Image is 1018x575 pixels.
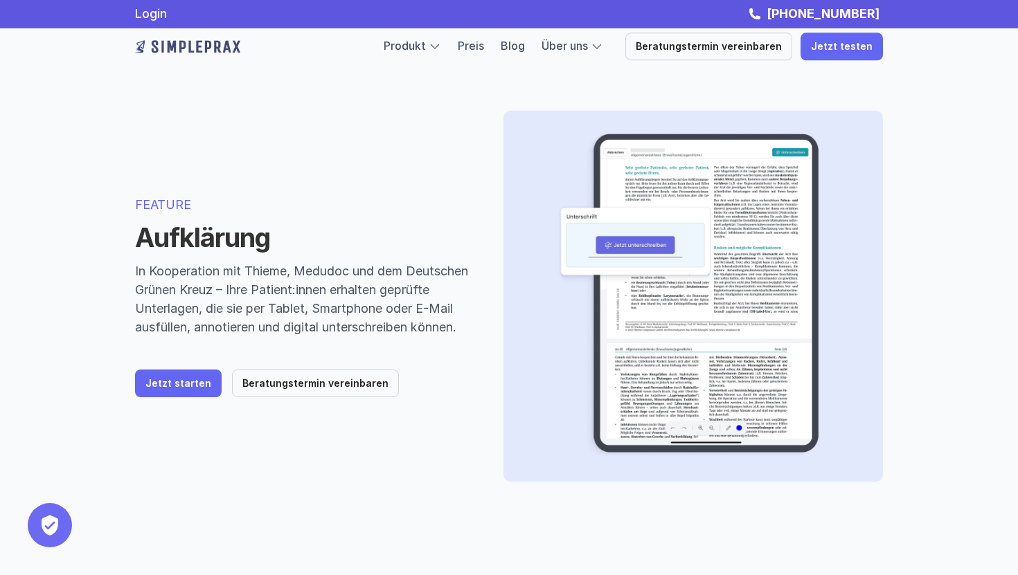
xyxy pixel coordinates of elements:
[763,6,883,21] a: [PHONE_NUMBER]
[458,39,484,53] a: Preis
[501,39,525,53] a: Blog
[135,369,222,397] a: Jetzt starten
[767,6,879,21] strong: [PHONE_NUMBER]
[232,369,399,397] a: Beratungstermin vereinbaren
[135,222,470,254] h1: Aufklärung
[526,133,851,459] img: Beispielbild eienes Aufklärungsdokuments und einer digitalen Unterschrift
[811,41,873,53] p: Jetzt testen
[135,195,470,214] p: FEATURE
[625,33,792,60] a: Beratungstermin vereinbaren
[801,33,883,60] a: Jetzt testen
[145,378,211,390] p: Jetzt starten
[384,39,426,53] a: Produkt
[135,6,167,21] a: Login
[542,39,588,53] a: Über uns
[135,262,470,336] p: In Kooperation mit Thieme, Medudoc und dem Deutschen Grünen Kreuz – Ihre Patient:innen erhalten g...
[636,41,782,53] p: Beratungstermin vereinbaren
[242,378,389,390] p: Beratungstermin vereinbaren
